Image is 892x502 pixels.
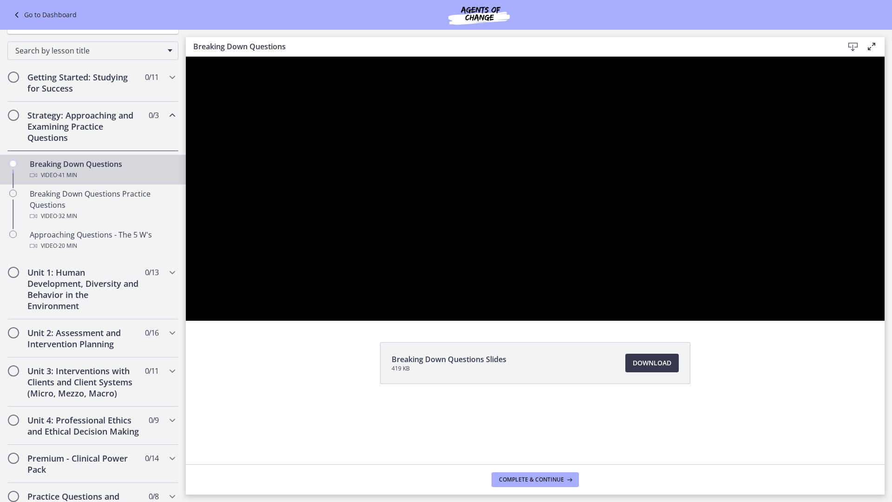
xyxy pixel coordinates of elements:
[27,110,141,143] h2: Strategy: Approaching and Examining Practice Questions
[30,188,175,222] div: Breaking Down Questions Practice Questions
[145,72,158,83] span: 0 / 11
[27,453,141,475] h2: Premium - Clinical Power Pack
[30,170,175,181] div: Video
[30,159,175,181] div: Breaking Down Questions
[57,170,77,181] span: · 41 min
[27,267,141,311] h2: Unit 1: Human Development, Diversity and Behavior in the Environment
[149,110,158,121] span: 0 / 3
[186,57,885,321] iframe: Video Lesson
[392,354,506,365] span: Breaking Down Questions Slides
[57,240,77,251] span: · 20 min
[633,357,671,369] span: Download
[7,41,178,60] div: Search by lesson title
[145,453,158,464] span: 0 / 14
[499,476,564,483] span: Complete & continue
[193,41,829,52] h3: Breaking Down Questions
[145,365,158,376] span: 0 / 11
[492,472,579,487] button: Complete & continue
[625,354,679,372] a: Download
[27,415,141,437] h2: Unit 4: Professional Ethics and Ethical Decision Making
[57,211,77,222] span: · 32 min
[392,365,506,372] span: 419 KB
[149,415,158,426] span: 0 / 9
[27,327,141,350] h2: Unit 2: Assessment and Intervention Planning
[11,9,77,20] a: Go to Dashboard
[15,46,163,56] span: Search by lesson title
[149,491,158,502] span: 0 / 8
[423,4,535,26] img: Agents of Change Social Work Test Prep
[30,229,175,251] div: Approaching Questions - The 5 W's
[30,211,175,222] div: Video
[145,327,158,338] span: 0 / 16
[27,365,141,399] h2: Unit 3: Interventions with Clients and Client Systems (Micro, Mezzo, Macro)
[30,240,175,251] div: Video
[27,72,141,94] h2: Getting Started: Studying for Success
[145,267,158,278] span: 0 / 13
